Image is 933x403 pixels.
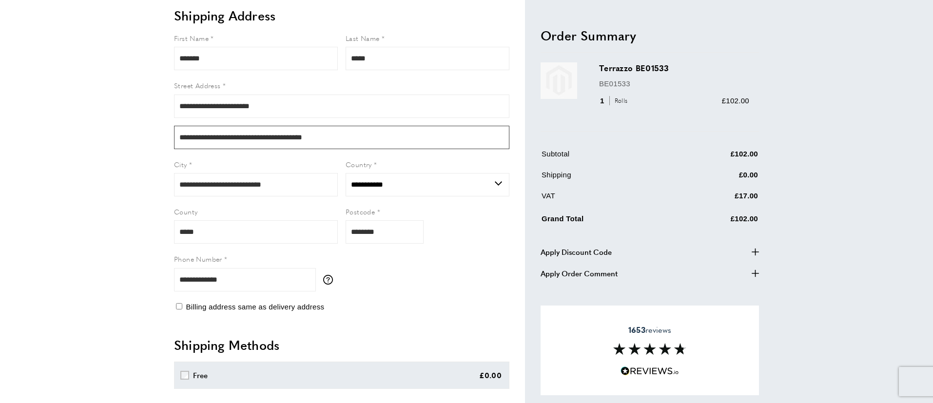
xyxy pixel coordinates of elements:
div: 1 [599,95,631,106]
span: First Name [174,33,209,43]
td: Shipping [542,169,672,188]
span: Country [346,159,372,169]
span: Apply Order Comment [541,267,618,279]
h2: Shipping Methods [174,336,509,354]
h3: Terrazzo BE01533 [599,62,749,74]
span: Street Address [174,80,221,90]
div: Free [193,369,208,381]
span: Last Name [346,33,380,43]
h2: Shipping Address [174,7,509,24]
td: Grand Total [542,211,672,231]
span: County [174,207,197,216]
span: Postcode [346,207,375,216]
span: £102.00 [722,96,749,104]
button: More information [323,275,338,285]
img: Reviews.io 5 stars [621,366,679,376]
input: Billing address same as delivery address [176,303,182,309]
td: £17.00 [673,190,758,209]
td: £0.00 [673,169,758,188]
p: BE01533 [599,77,749,89]
td: £102.00 [673,148,758,167]
span: City [174,159,187,169]
img: Terrazzo BE01533 [541,62,577,99]
td: VAT [542,190,672,209]
img: Reviews section [613,343,686,355]
span: Rolls [609,96,630,105]
td: Subtotal [542,148,672,167]
span: Phone Number [174,254,222,264]
span: reviews [628,325,671,335]
td: £102.00 [673,211,758,231]
span: Billing address same as delivery address [186,303,324,311]
div: £0.00 [479,369,502,381]
strong: 1653 [628,324,645,335]
h2: Order Summary [541,26,759,44]
span: Apply Discount Code [541,246,612,257]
